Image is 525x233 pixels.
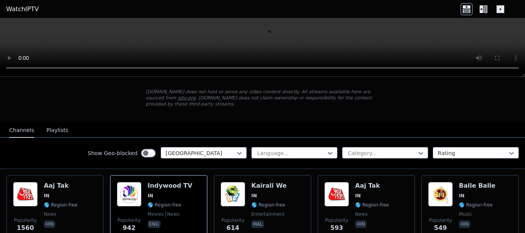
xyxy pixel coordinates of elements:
[226,223,239,233] span: 614
[6,5,39,14] a: WatchIPTV
[459,182,495,190] h6: Balle Balle
[44,193,50,199] span: IN
[17,223,34,233] span: 1560
[251,211,285,217] span: entertainment
[251,202,285,208] span: 🌎 Region-free
[355,202,389,208] span: 🌎 Region-free
[355,193,361,199] span: IN
[429,217,452,223] span: Popularity
[117,182,141,207] img: Indywood TV
[434,223,447,233] span: 549
[459,211,472,217] span: music
[330,223,343,233] span: 593
[178,95,196,101] a: iptv-org
[251,193,257,199] span: IN
[459,220,470,228] p: hin
[148,211,164,217] span: movies
[355,211,367,217] span: news
[123,223,135,233] span: 942
[13,182,38,207] img: Aaj Tak
[148,182,192,190] h6: Indywood TV
[148,220,161,228] p: eng
[88,149,138,157] label: Show Geo-blocked
[428,182,453,207] img: Balle Balle
[44,220,55,228] p: hin
[355,182,389,190] h6: Aaj Tak
[459,202,493,208] span: 🌎 Region-free
[148,193,153,199] span: IN
[148,202,181,208] span: 🌎 Region-free
[251,182,287,190] h6: Kairali We
[324,182,349,207] img: Aaj Tak
[44,182,78,190] h6: Aaj Tak
[221,217,244,223] span: Popularity
[221,182,245,207] img: Kairali We
[165,211,179,217] span: news
[146,89,379,107] p: [DOMAIN_NAME] does not host or serve any video content directly. All streams available here are s...
[325,217,348,223] span: Popularity
[47,123,68,138] button: Playlists
[44,202,78,208] span: 🌎 Region-free
[459,193,465,199] span: IN
[118,217,141,223] span: Popularity
[251,220,264,228] p: mal
[44,211,56,217] span: news
[9,123,34,138] button: Channels
[355,220,367,228] p: hin
[14,217,37,223] span: Popularity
